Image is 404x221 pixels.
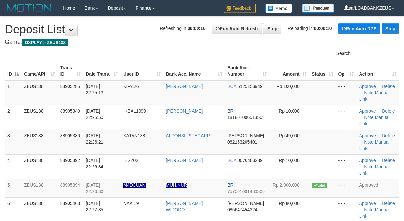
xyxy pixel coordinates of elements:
[288,26,332,31] span: Reloading in:
[21,154,58,179] td: ZEUS138
[227,84,236,89] span: BCA
[359,108,376,114] a: Approve
[302,4,334,13] img: panduan.png
[166,84,203,89] a: [PERSON_NAME]
[22,39,68,46] span: OXPLAY > ZEUS138
[357,62,399,80] th: Action: activate to sort column ascending
[58,62,84,80] th: Trans ID: activate to sort column ascending
[123,133,145,138] span: KATAN188
[224,4,256,13] img: Feedback.jpg
[60,158,80,163] span: 88905392
[166,108,203,114] a: [PERSON_NAME]
[227,158,236,163] span: BCA
[359,201,376,206] a: Approve
[160,26,205,31] span: Refreshing in:
[166,183,187,188] a: MUH.NUR
[227,189,265,194] span: Copy 757501001480500 to clipboard
[359,115,390,126] a: Manual Link
[121,62,163,80] th: User ID: activate to sort column ascending
[238,84,263,89] span: Copy 5125153949 to clipboard
[5,80,21,105] td: 1
[86,201,103,212] span: [DATE] 22:27:35
[5,105,21,130] td: 2
[382,201,395,206] a: Delete
[382,158,395,163] a: Delete
[60,108,80,114] span: 88905340
[312,183,327,188] span: Valid transaction
[336,62,357,80] th: Op: activate to sort column ascending
[265,4,292,13] img: Button%20Memo.svg
[86,108,103,120] span: [DATE] 22:25:50
[5,23,399,36] h1: Deposit List
[60,133,80,138] span: 88905380
[279,133,300,138] span: Rp 49,000
[60,183,80,188] span: 88905394
[279,158,300,163] span: Rp 10,000
[5,130,21,154] td: 3
[227,207,257,212] span: Copy 085647454324 to clipboard
[382,108,395,114] a: Delete
[21,62,58,80] th: Game/API: activate to sort column ascending
[364,140,374,145] a: Note
[21,105,58,130] td: ZEUS138
[382,84,395,89] a: Delete
[279,201,300,206] span: Rp 80,000
[336,154,357,179] td: - - -
[123,108,146,114] span: IKBAL1990
[364,115,374,120] a: Note
[188,26,206,31] strong: 00:00:10
[21,179,58,197] td: ZEUS138
[270,62,309,80] th: Amount: activate to sort column ascending
[227,115,265,120] span: Copy 181801006513508 to clipboard
[227,108,235,114] span: BRI
[359,90,390,102] a: Manual Link
[166,201,203,212] a: [PERSON_NAME] WIDODO
[212,23,262,34] a: Run Auto-Refresh
[354,49,399,58] input: Search:
[314,26,332,31] strong: 00:00:10
[359,158,376,163] a: Approve
[60,84,80,89] span: 88905285
[357,179,399,197] td: Approved
[21,80,58,105] td: ZEUS138
[359,133,376,138] a: Approve
[359,164,390,176] a: Manual Link
[276,84,299,89] span: Rp 100,000
[5,62,21,80] th: ID: activate to sort column descending
[123,201,139,206] span: NAKI19
[227,201,264,206] span: [PERSON_NAME]
[273,183,300,188] span: Rp 2,000,000
[83,62,121,80] th: Date Trans.: activate to sort column ascending
[227,140,257,145] span: Copy 082153265401 to clipboard
[123,183,145,188] span: Nama rekening ada tanda titik/strip, harap diedit
[86,133,103,145] span: [DATE] 22:26:21
[279,108,300,114] span: Rp 10,000
[5,154,21,179] td: 4
[338,23,380,34] a: Run Auto-DPS
[336,179,357,197] td: - - -
[86,183,103,194] span: [DATE] 22:26:36
[382,23,399,34] a: Stop
[5,179,21,197] td: 5
[364,207,374,212] a: Note
[123,84,139,89] span: KIRA26
[336,80,357,105] td: - - -
[21,130,58,154] td: ZEUS138
[359,207,390,219] a: Manual Link
[238,158,263,163] span: Copy 0070483289 to clipboard
[5,39,399,46] h4: Game:
[166,158,203,163] a: [PERSON_NAME]
[336,105,357,130] td: - - -
[263,23,281,34] a: Stop
[359,84,376,89] a: Approve
[364,164,374,169] a: Note
[123,158,138,163] span: IESZ02
[225,62,270,80] th: Bank Acc. Number: activate to sort column ascending
[5,3,53,13] img: MOTION_logo.png
[336,49,399,58] label: Search:
[359,140,390,151] a: Manual Link
[227,183,235,188] span: BRI
[364,90,374,95] a: Note
[227,133,264,138] span: [PERSON_NAME]
[166,133,210,138] a: ALPONSIUSTEGARP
